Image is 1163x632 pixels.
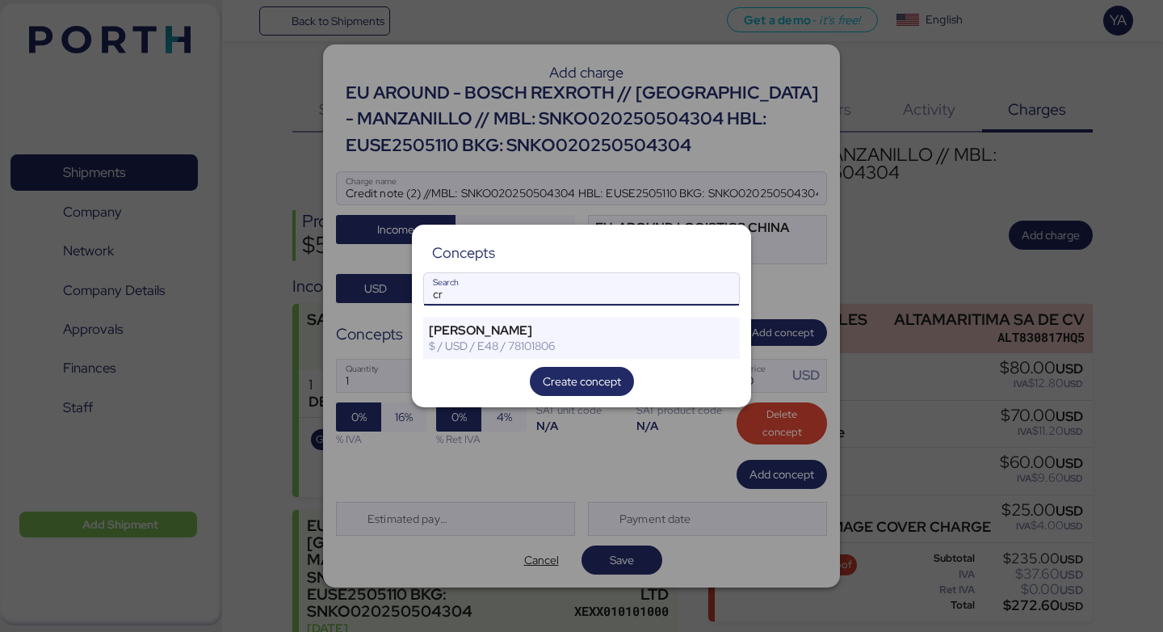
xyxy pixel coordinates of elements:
div: [PERSON_NAME] [429,323,680,338]
div: $ / USD / E48 / 78101806 [429,339,680,353]
span: Create concept [543,372,621,391]
div: Concepts [432,246,495,260]
input: Search [424,273,739,305]
button: Create concept [530,367,634,396]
